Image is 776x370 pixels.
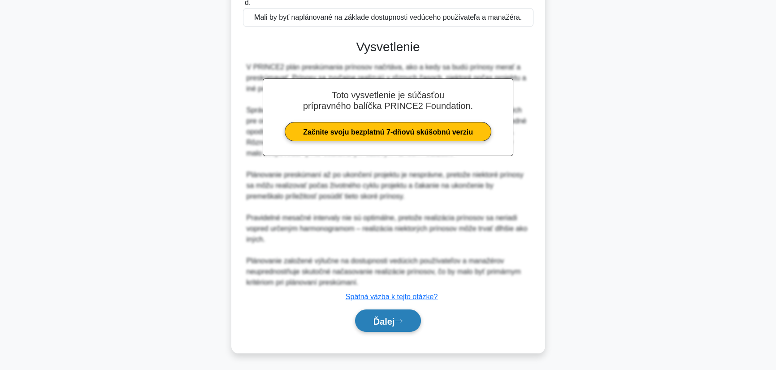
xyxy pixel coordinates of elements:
[373,316,395,326] font: Ďalej
[346,293,438,300] a: Spätná väzba k tejto otázke?
[355,309,421,332] button: Ďalej
[254,13,522,21] font: Mali by byť naplánované na základe dostupnosti vedúceho používateľa a manažéra.
[247,171,524,200] font: Plánovanie preskúmaní až po ukončení projektu je nesprávne, pretože niektoré prínosy sa môžu real...
[247,257,521,286] font: Plánovanie založené výlučne na dostupnosti vedúcich používateľov a manažérov neuprednostňuje skut...
[356,40,420,54] font: Vysvetlenie
[247,106,527,157] font: Správna odpoveď je, že preskúmania prínosov by sa mali plánovať v časoch vhodných pre očakávanú r...
[285,122,491,141] a: Začnite svoju bezplatnú 7-dňovú skúšobnú verziu
[247,214,528,243] font: Pravidelné mesačné intervaly nie sú optimálne, pretože realizácia prínosov sa neriadi vopred urče...
[247,63,526,92] font: V PRINCE2 plán preskúmania prínosov načrtáva, ako a kedy sa budú prínosy merať a preskúmavať. Prí...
